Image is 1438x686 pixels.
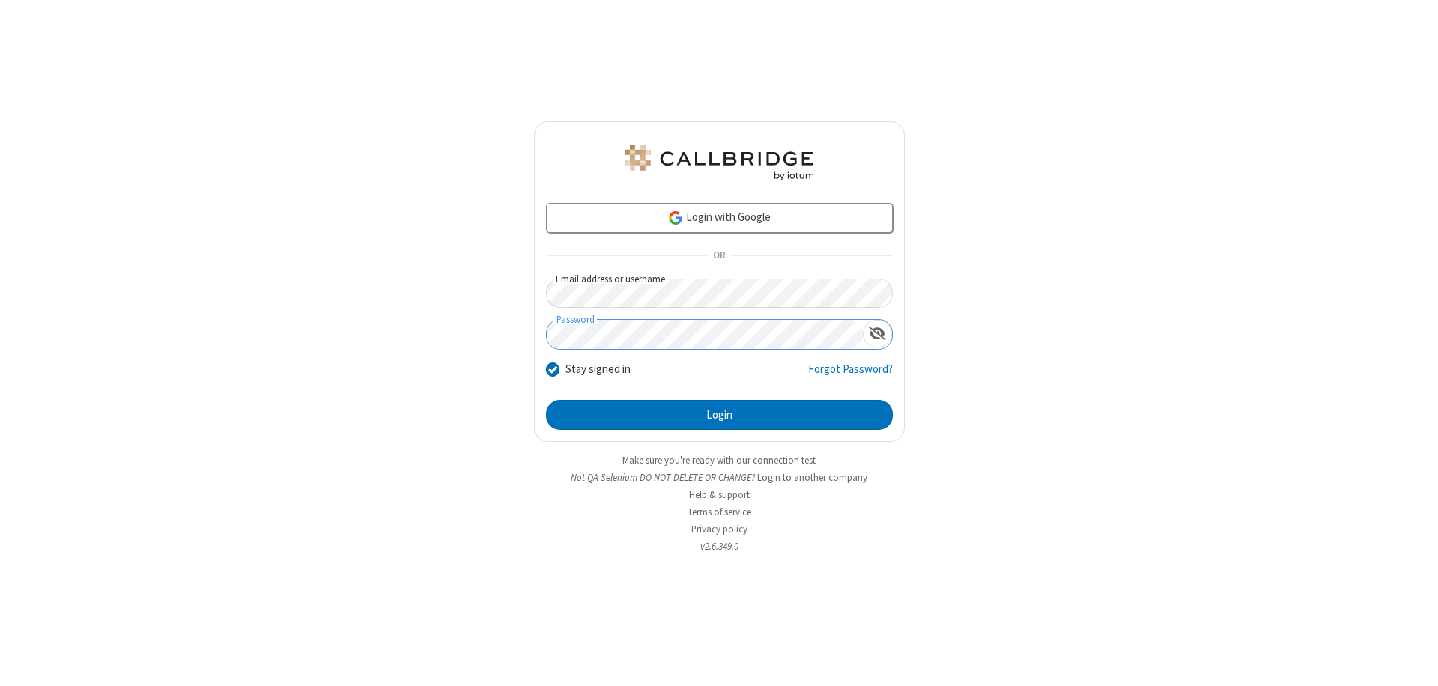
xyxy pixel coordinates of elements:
img: QA Selenium DO NOT DELETE OR CHANGE [622,145,816,180]
label: Stay signed in [565,361,631,378]
a: Forgot Password? [808,361,893,389]
li: v2.6.349.0 [534,539,905,553]
div: Show password [863,320,892,347]
input: Password [547,320,863,349]
img: google-icon.png [667,210,684,226]
a: Make sure you're ready with our connection test [622,454,816,467]
button: Login [546,400,893,430]
a: Terms of service [688,506,751,518]
a: Help & support [689,488,750,501]
li: Not QA Selenium DO NOT DELETE OR CHANGE? [534,470,905,485]
input: Email address or username [546,279,893,308]
a: Login with Google [546,203,893,233]
button: Login to another company [757,470,867,485]
a: Privacy policy [691,523,747,535]
span: OR [707,246,731,267]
